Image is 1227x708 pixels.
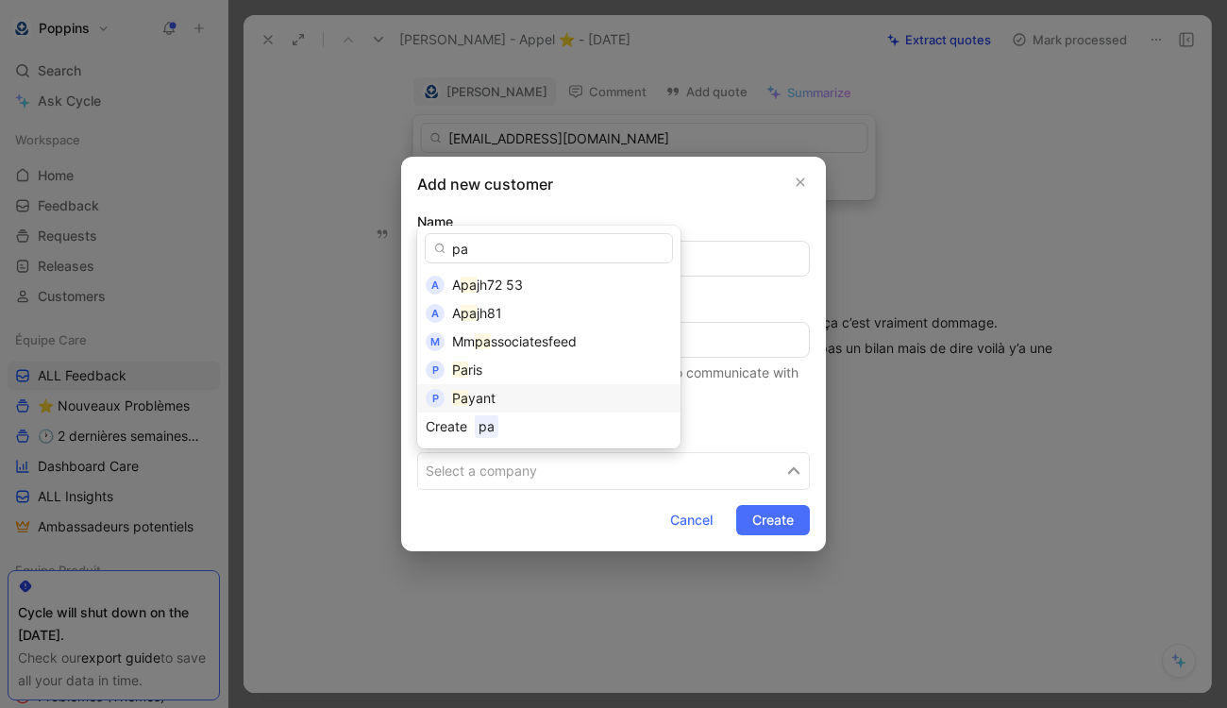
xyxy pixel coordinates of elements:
mark: pa [461,305,477,321]
span: jh81 [477,305,502,321]
span: A [452,277,461,293]
mark: Pa [452,362,468,378]
mark: pa [461,277,477,293]
mark: pa [475,333,491,349]
span: yant [468,390,496,406]
div: P [426,389,445,408]
div: M [426,332,445,351]
span: ssociatesfeed [491,333,577,349]
span: Mm [452,333,475,349]
span: ris [468,362,482,378]
div: A [426,304,445,323]
span: pa [475,414,498,438]
mark: Pa [452,390,468,406]
input: Search... [425,233,673,263]
span: jh72 53 [477,277,523,293]
span: A [452,305,461,321]
div: A [426,276,445,295]
div: Create [426,415,467,438]
div: P [426,361,445,379]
